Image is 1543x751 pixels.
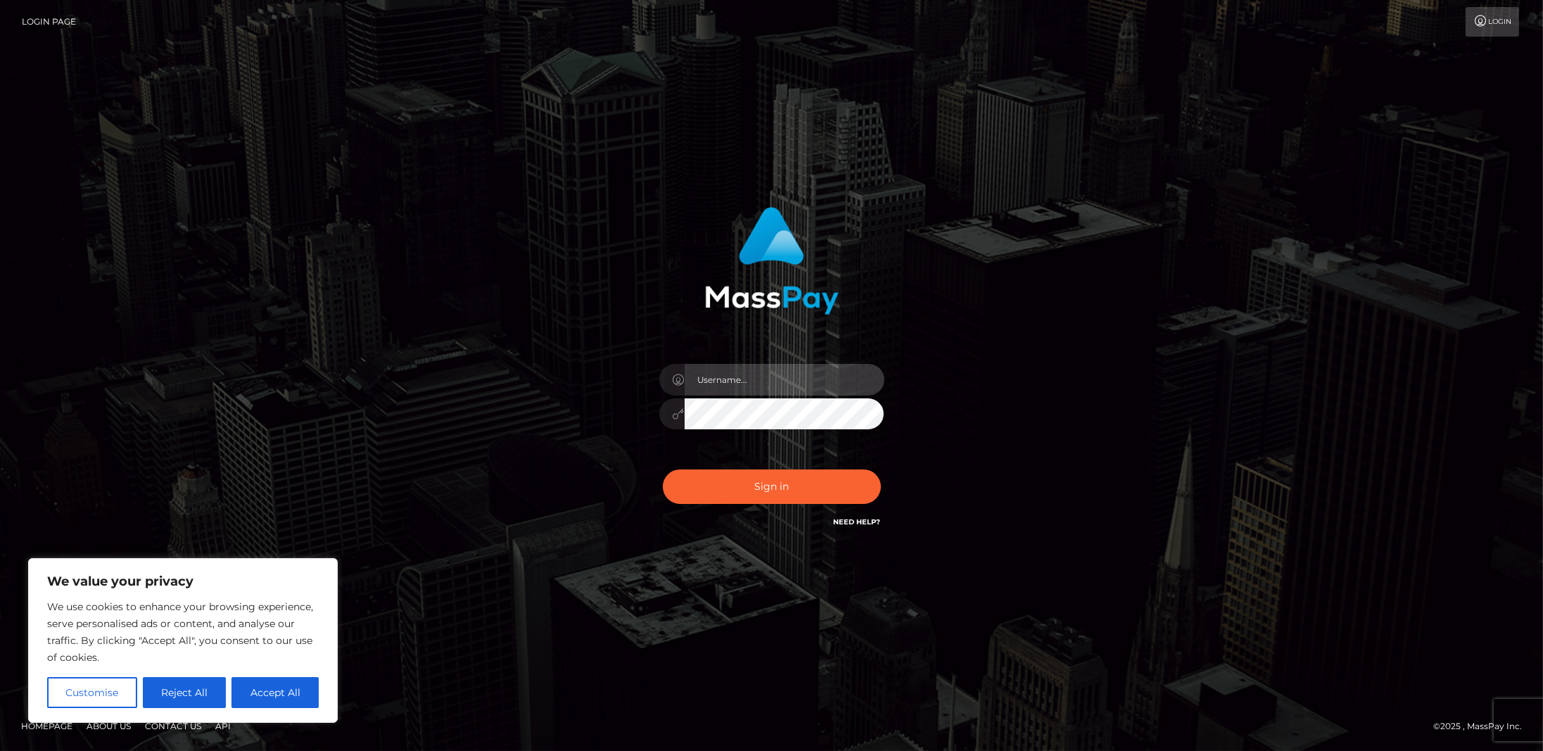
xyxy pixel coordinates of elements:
a: Contact Us [139,715,207,737]
div: We value your privacy [28,558,338,723]
a: Login [1466,7,1519,37]
input: Username... [685,364,884,396]
a: Homepage [15,715,78,737]
a: Login Page [22,7,76,37]
div: © 2025 , MassPay Inc. [1433,719,1532,734]
a: API [210,715,236,737]
button: Reject All [143,677,227,708]
img: MassPay Login [705,207,839,315]
button: Accept All [231,677,319,708]
button: Sign in [663,469,881,504]
a: Need Help? [834,517,881,526]
a: About Us [81,715,136,737]
p: We value your privacy [47,573,319,590]
p: We use cookies to enhance your browsing experience, serve personalised ads or content, and analys... [47,598,319,666]
button: Customise [47,677,137,708]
